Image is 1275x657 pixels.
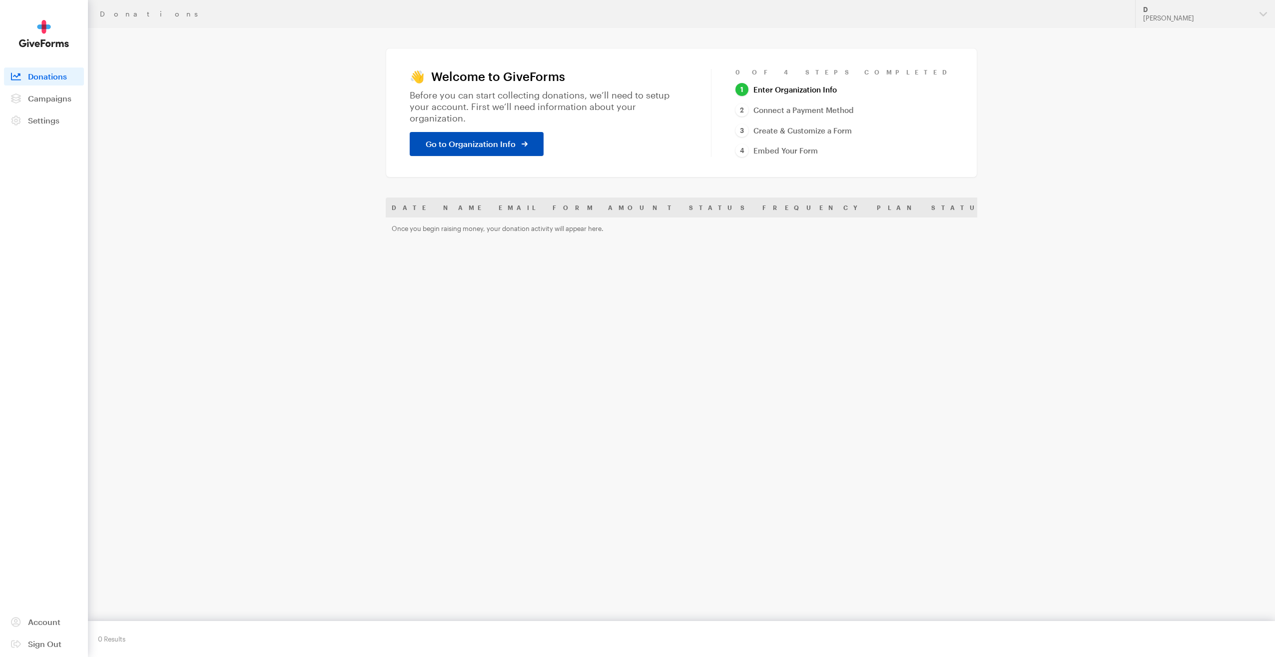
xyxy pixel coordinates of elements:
span: Sign Out [28,639,61,648]
a: Embed Your Form [735,144,818,157]
div: 0 of 4 Steps Completed [735,68,953,76]
span: Go to Organization Info [426,138,516,150]
a: Enter Organization Info [735,83,837,96]
a: Campaigns [4,89,84,107]
a: Sign Out [4,635,84,653]
span: Settings [28,115,59,125]
th: Amount [602,197,683,217]
th: Status [683,197,756,217]
span: Donations [28,71,67,81]
div: 0 Results [98,631,125,647]
a: Connect a Payment Method [735,103,854,117]
th: Date [386,197,437,217]
h1: 👋 Welcome to GiveForms [410,69,687,83]
th: Plan Status [871,197,999,217]
a: Go to Organization Info [410,132,544,156]
th: Email [493,197,547,217]
div: [PERSON_NAME] [1143,14,1252,22]
td: Once you begin raising money, your donation activity will appear here. [386,217,1162,239]
th: Form [547,197,602,217]
a: Create & Customize a Form [735,124,852,137]
th: Name [437,197,493,217]
img: GiveForms [19,20,69,47]
span: Campaigns [28,93,71,103]
a: Account [4,613,84,631]
a: Donations [4,67,84,85]
th: Frequency [756,197,871,217]
span: Account [28,617,60,626]
p: Before you can start collecting donations, we’ll need to setup your account. First we’ll need inf... [410,89,687,124]
a: Settings [4,111,84,129]
div: D [1143,5,1252,14]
